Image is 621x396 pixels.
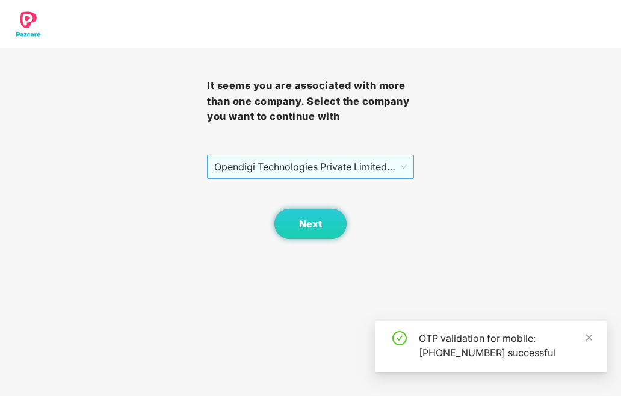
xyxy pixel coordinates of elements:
span: check-circle [392,331,407,345]
button: Next [274,209,347,239]
h3: It seems you are associated with more than one company. Select the company you want to continue with [207,78,414,125]
span: Next [299,218,322,230]
span: Opendigi Technologies Private Limited - OPEN0240 - ADMIN [214,155,407,178]
span: close [585,333,593,342]
div: OTP validation for mobile: [PHONE_NUMBER] successful [419,331,592,360]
